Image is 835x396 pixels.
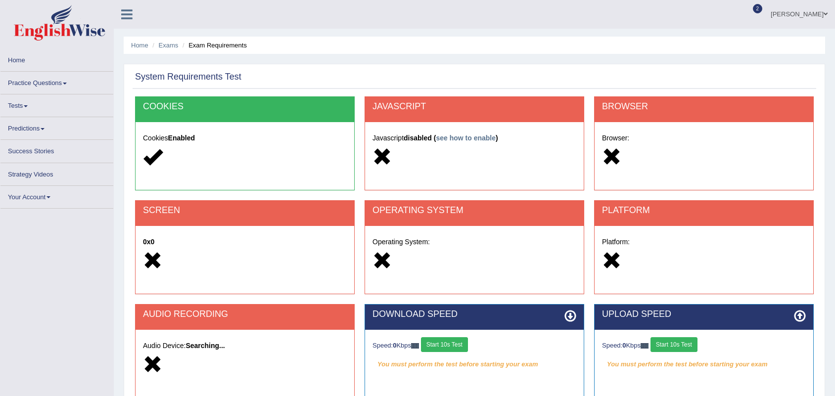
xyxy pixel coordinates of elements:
[641,343,649,349] img: ajax-loader-fb-connection.gif
[186,342,225,350] strong: Searching...
[372,102,576,112] h2: JAVASCRIPT
[404,134,498,142] strong: disabled ( )
[602,206,806,216] h2: PLATFORM
[602,102,806,112] h2: BROWSER
[143,238,154,246] strong: 0x0
[650,337,697,352] button: Start 10s Test
[602,357,806,372] em: You must perform the test before starting your exam
[372,337,576,354] div: Speed: Kbps
[602,337,806,354] div: Speed: Kbps
[143,102,347,112] h2: COOKIES
[436,134,496,142] a: see how to enable
[143,134,347,142] h5: Cookies
[168,134,195,142] strong: Enabled
[0,140,113,159] a: Success Stories
[0,94,113,114] a: Tests
[622,342,626,349] strong: 0
[753,4,763,13] span: 2
[602,309,806,319] h2: UPLOAD SPEED
[0,186,113,205] a: Your Account
[0,49,113,68] a: Home
[159,42,179,49] a: Exams
[411,343,419,349] img: ajax-loader-fb-connection.gif
[0,117,113,136] a: Predictions
[143,342,347,350] h5: Audio Device:
[421,337,468,352] button: Start 10s Test
[0,72,113,91] a: Practice Questions
[143,309,347,319] h2: AUDIO RECORDING
[372,357,576,372] em: You must perform the test before starting your exam
[372,309,576,319] h2: DOWNLOAD SPEED
[131,42,148,49] a: Home
[135,72,241,82] h2: System Requirements Test
[143,206,347,216] h2: SCREEN
[393,342,396,349] strong: 0
[602,238,806,246] h5: Platform:
[180,41,247,50] li: Exam Requirements
[372,238,576,246] h5: Operating System:
[372,206,576,216] h2: OPERATING SYSTEM
[372,134,576,142] h5: Javascript
[602,134,806,142] h5: Browser:
[0,163,113,182] a: Strategy Videos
